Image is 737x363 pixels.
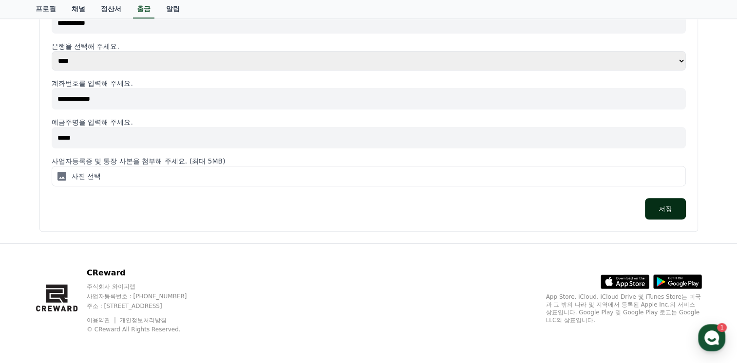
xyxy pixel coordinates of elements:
[52,41,686,51] p: 은행을 선택해 주세요.
[546,293,702,324] p: App Store, iCloud, iCloud Drive 및 iTunes Store는 미국과 그 밖의 나라 및 지역에서 등록된 Apple Inc.의 서비스 상표입니다. Goo...
[151,297,162,305] span: 설정
[52,117,686,127] p: 예금주명을 입력해 주세요.
[52,78,686,88] p: 계좌번호를 입력해 주세요.
[87,283,206,290] p: 주식회사 와이피랩
[120,317,167,324] a: 개인정보처리방침
[87,302,206,310] p: 주소 : [STREET_ADDRESS]
[52,156,686,166] p: 사업자등록증 및 통장 사본을 첨부해 주세요. (최대 5MB)
[64,282,126,307] a: 1대화
[87,317,117,324] a: 이용약관
[89,297,101,305] span: 대화
[126,282,187,307] a: 설정
[87,326,206,333] p: © CReward All Rights Reserved.
[87,267,206,279] p: CReward
[31,297,37,305] span: 홈
[3,282,64,307] a: 홈
[645,198,686,219] button: 저장
[72,171,101,181] p: 사진 선택
[87,292,206,300] p: 사업자등록번호 : [PHONE_NUMBER]
[99,282,102,290] span: 1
